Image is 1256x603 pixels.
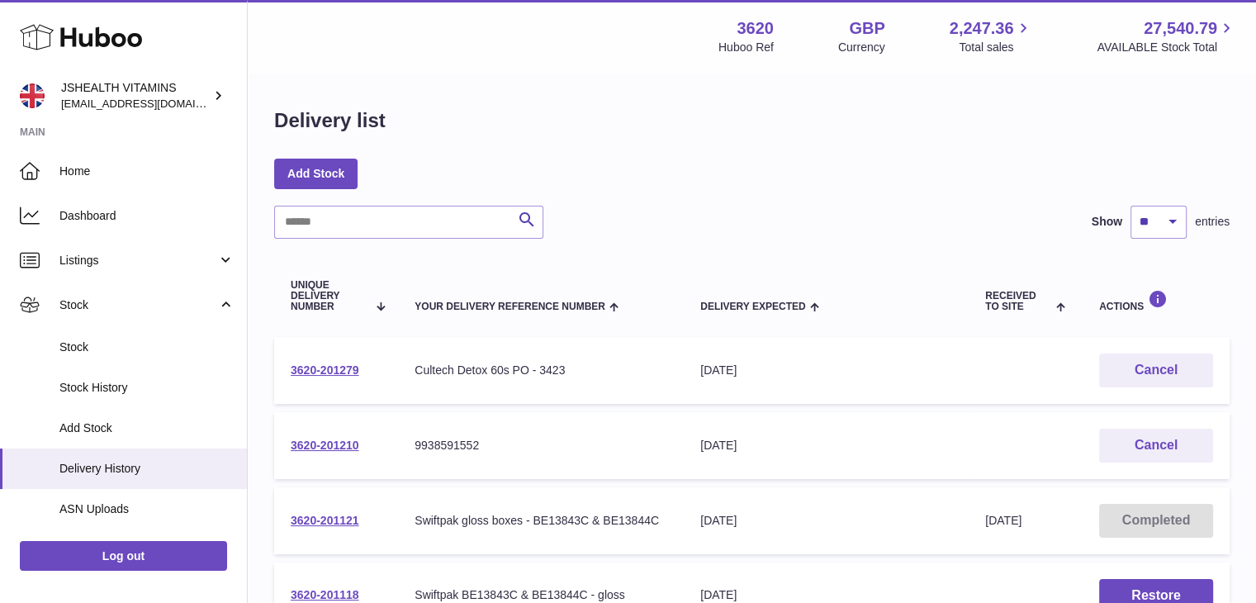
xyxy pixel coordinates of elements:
[1099,429,1213,463] button: Cancel
[291,280,367,313] span: Unique Delivery Number
[415,587,667,603] div: Swiftpak BE13843C & BE13844C - gloss
[1144,17,1217,40] span: 27,540.79
[274,159,358,188] a: Add Stock
[1092,214,1122,230] label: Show
[291,514,359,527] a: 3620-201121
[950,17,1033,55] a: 2,247.36 Total sales
[59,420,235,436] span: Add Stock
[1097,40,1236,55] span: AVAILABLE Stock Total
[700,301,805,312] span: Delivery Expected
[415,438,667,453] div: 9938591552
[1099,290,1213,312] div: Actions
[61,97,243,110] span: [EMAIL_ADDRESS][DOMAIN_NAME]
[950,17,1014,40] span: 2,247.36
[700,587,952,603] div: [DATE]
[291,439,359,452] a: 3620-201210
[59,253,217,268] span: Listings
[59,501,235,517] span: ASN Uploads
[59,164,235,179] span: Home
[59,461,235,477] span: Delivery History
[59,208,235,224] span: Dashboard
[1097,17,1236,55] a: 27,540.79 AVAILABLE Stock Total
[274,107,386,134] h1: Delivery list
[700,363,952,378] div: [DATE]
[737,17,774,40] strong: 3620
[415,301,605,312] span: Your Delivery Reference Number
[1099,354,1213,387] button: Cancel
[415,363,667,378] div: Cultech Detox 60s PO - 3423
[415,513,667,529] div: Swiftpak gloss boxes - BE13843C & BE13844C
[718,40,774,55] div: Huboo Ref
[959,40,1032,55] span: Total sales
[985,514,1021,527] span: [DATE]
[838,40,885,55] div: Currency
[59,380,235,396] span: Stock History
[59,339,235,355] span: Stock
[985,291,1052,312] span: Received to Site
[1195,214,1230,230] span: entries
[291,588,359,601] a: 3620-201118
[291,363,359,377] a: 3620-201279
[700,513,952,529] div: [DATE]
[20,541,227,571] a: Log out
[61,80,210,112] div: JSHEALTH VITAMINS
[59,297,217,313] span: Stock
[20,83,45,108] img: internalAdmin-3620@internal.huboo.com
[700,438,952,453] div: [DATE]
[849,17,884,40] strong: GBP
